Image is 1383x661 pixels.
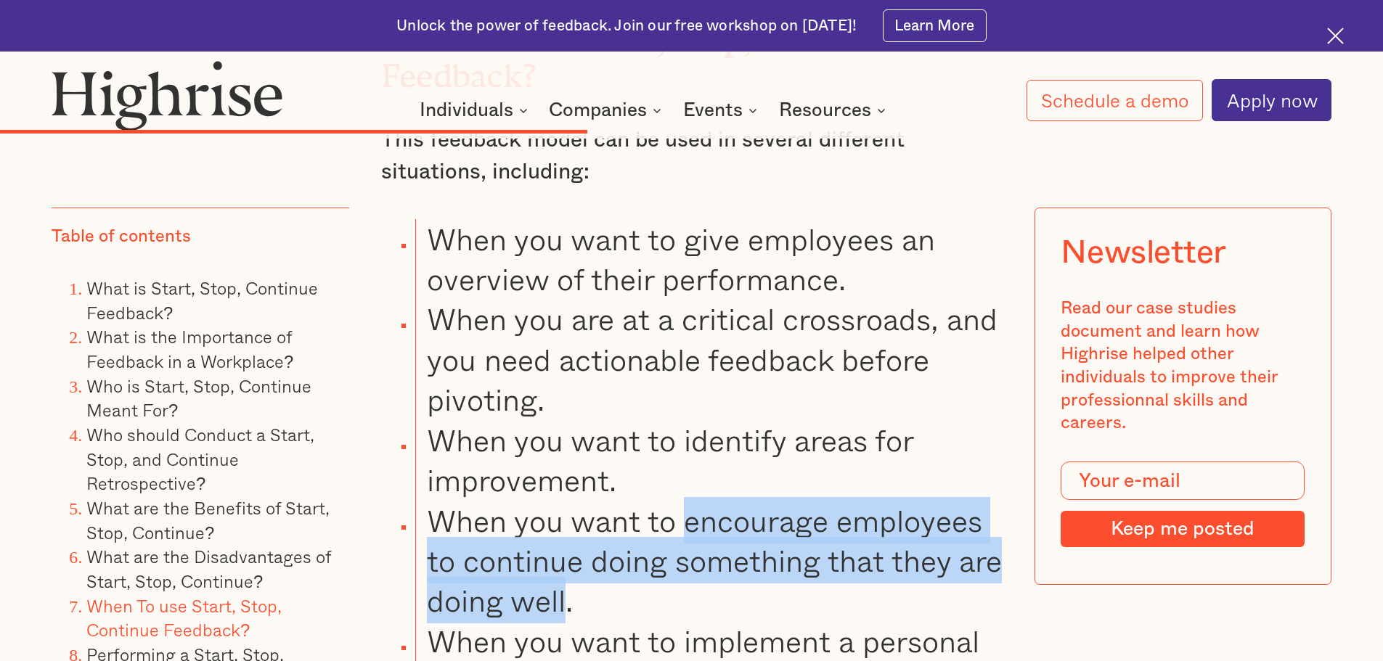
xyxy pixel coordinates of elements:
div: Companies [549,102,666,119]
a: What are the Benefits of Start, Stop, Continue? [86,494,330,546]
img: Highrise logo [52,60,282,130]
li: When you want to identify areas for improvement. [415,420,1002,501]
div: Individuals [420,102,513,119]
a: Schedule a demo [1027,80,1204,121]
li: When you are at a critical crossroads, and you need actionable feedback before pivoting. [415,299,1002,419]
div: Companies [549,102,647,119]
div: Read our case studies document and learn how Highrise helped other individuals to improve their p... [1061,297,1305,435]
div: Newsletter [1061,234,1226,271]
img: Cross icon [1327,28,1344,44]
a: What is Start, Stop, Continue Feedback? [86,274,318,326]
li: When you want to give employees an overview of their performance. [415,219,1002,300]
div: Resources [779,102,871,119]
a: Who should Conduct a Start, Stop, and Continue Retrospective? [86,421,314,496]
a: Who is Start, Stop, Continue Meant For? [86,372,311,424]
div: Table of contents [52,226,191,249]
a: What are the Disadvantages of Start, Stop, Continue? [86,543,331,594]
form: Modal Form [1061,461,1305,547]
input: Your e-mail [1061,461,1305,501]
div: Events [683,102,743,119]
input: Keep me posted [1061,511,1305,547]
div: Events [683,102,762,119]
a: Learn More [883,9,987,42]
li: When you want to encourage employees to continue doing something that they are doing well. [415,501,1002,621]
a: Apply now [1212,79,1331,121]
a: What is the Importance of Feedback in a Workplace? [86,323,293,374]
div: Resources [779,102,890,119]
div: Individuals [420,102,532,119]
p: This feedback model can be used in several different situations, including: [381,124,1003,189]
a: When To use Start, Stop, Continue Feedback? [86,591,282,643]
div: Unlock the power of feedback. Join our free workshop on [DATE]! [396,16,857,36]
